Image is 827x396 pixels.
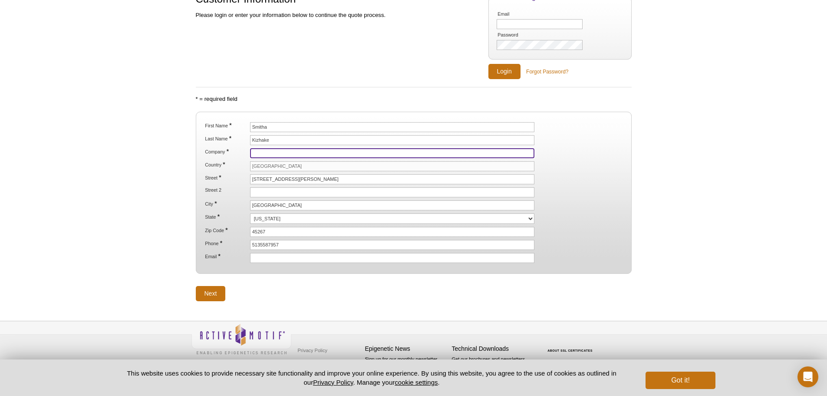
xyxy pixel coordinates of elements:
[296,357,341,370] a: Terms & Conditions
[797,366,818,387] div: Open Intercom Messenger
[204,213,248,220] label: State
[204,135,248,142] label: Last Name
[204,148,248,155] label: Company
[365,345,448,353] h4: Epigenetic News
[539,336,604,356] table: Click to Verify - This site chose Symantec SSL for secure e-commerce and confidential communicati...
[204,200,248,207] label: City
[365,356,448,385] p: Sign up for our monthly newsletter highlighting recent publications in the field of epigenetics.
[526,68,568,76] a: Forgot Password?
[196,11,480,19] p: Please login or enter your information below to continue the quote process.
[112,369,632,387] p: This website uses cookies to provide necessary site functionality and improve your online experie...
[196,95,632,103] p: * = required field
[313,379,353,386] a: Privacy Policy
[204,161,248,168] label: Country
[196,286,226,301] input: Next
[452,345,534,353] h4: Technical Downloads
[204,174,248,181] label: Street
[488,64,521,79] input: Login
[452,356,534,378] p: Get our brochures and newsletters, or request them by mail.
[497,11,541,17] label: Email
[204,187,248,193] label: Street 2
[204,227,248,233] label: Zip Code
[646,372,715,389] button: Got it!
[204,122,248,129] label: First Name
[296,344,329,357] a: Privacy Policy
[204,240,248,246] label: Phone
[497,32,541,38] label: Password
[547,349,593,352] a: ABOUT SSL CERTIFICATES
[395,379,438,386] button: cookie settings
[204,253,248,260] label: Email
[191,321,291,356] img: Active Motif,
